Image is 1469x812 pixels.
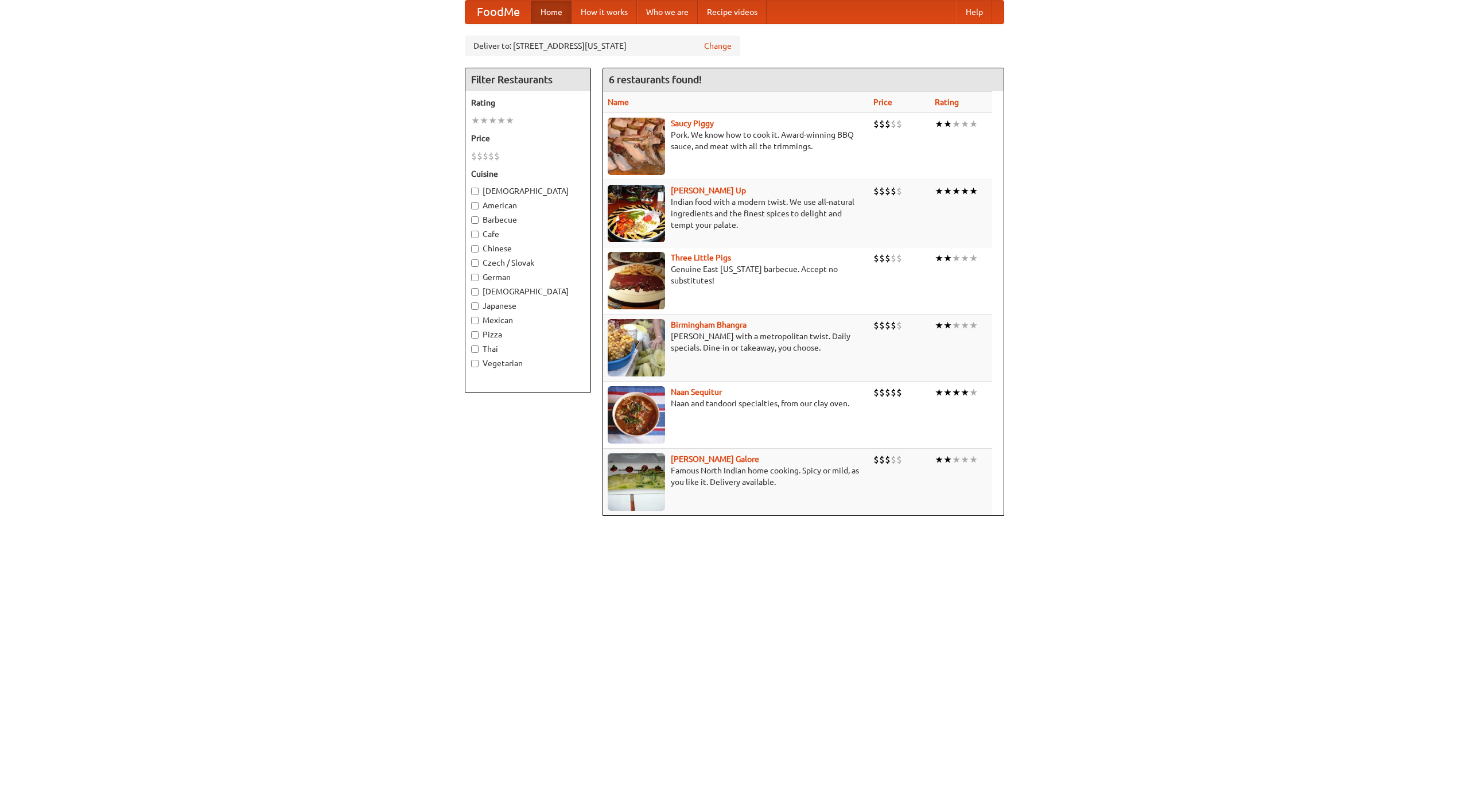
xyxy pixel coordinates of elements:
[608,331,864,353] p: [PERSON_NAME] with a metropolitan twist. Daily specials. Dine-in or takeaway, you choose.
[935,453,943,466] li: ★
[943,118,952,130] li: ★
[896,386,902,399] li: $
[531,1,572,24] a: Home
[961,185,969,197] li: ★
[494,150,500,162] li: $
[471,216,479,224] input: Barbecue
[952,252,961,265] li: ★
[885,453,891,466] li: $
[471,150,477,162] li: $
[471,274,479,281] input: German
[873,252,879,265] li: $
[891,185,896,197] li: $
[608,398,864,409] p: Naan and tandoori specialties, from our clay oven.
[465,36,740,56] div: Deliver to: [STREET_ADDRESS][US_STATE]
[608,129,864,152] p: Pork. We know how to cook it. Award-winning BBQ sauce, and meat with all the trimmings.
[608,185,665,242] img: curryup.jpg
[671,186,746,195] a: [PERSON_NAME] Up
[891,118,896,130] li: $
[969,185,978,197] li: ★
[471,343,585,355] label: Thai
[471,97,585,108] h5: Rating
[471,243,585,254] label: Chinese
[471,360,479,367] input: Vegetarian
[471,185,585,197] label: [DEMOGRAPHIC_DATA]
[608,98,629,107] a: Name
[969,319,978,332] li: ★
[885,386,891,399] li: $
[471,133,585,144] h5: Price
[471,257,585,269] label: Czech / Slovak
[896,453,902,466] li: $
[969,453,978,466] li: ★
[879,319,885,332] li: $
[952,118,961,130] li: ★
[879,185,885,197] li: $
[891,386,896,399] li: $
[471,231,479,238] input: Cafe
[471,202,479,209] input: American
[935,185,943,197] li: ★
[896,118,902,130] li: $
[671,454,759,464] b: [PERSON_NAME] Galore
[471,214,585,226] label: Barbecue
[935,319,943,332] li: ★
[935,386,943,399] li: ★
[608,319,665,376] img: bhangra.jpg
[608,196,864,231] p: Indian food with a modern twist. We use all-natural ingredients and the finest spices to delight ...
[637,1,698,24] a: Who we are
[873,453,879,466] li: $
[943,252,952,265] li: ★
[477,150,483,162] li: $
[873,319,879,332] li: $
[885,185,891,197] li: $
[483,150,488,162] li: $
[471,168,585,180] h5: Cuisine
[471,245,479,252] input: Chinese
[885,118,891,130] li: $
[704,40,732,52] a: Change
[952,453,961,466] li: ★
[969,252,978,265] li: ★
[961,319,969,332] li: ★
[497,114,506,127] li: ★
[608,465,864,488] p: Famous North Indian home cooking. Spicy or mild, as you like it. Delivery available.
[671,387,722,397] a: Naan Sequitur
[671,253,731,262] b: Three Little Pigs
[488,150,494,162] li: $
[879,118,885,130] li: $
[671,119,714,128] a: Saucy Piggy
[671,320,747,329] a: Birmingham Bhangra
[471,317,479,324] input: Mexican
[471,286,585,297] label: [DEMOGRAPHIC_DATA]
[480,114,488,127] li: ★
[873,185,879,197] li: $
[885,252,891,265] li: $
[608,118,665,175] img: saucy.jpg
[471,114,480,127] li: ★
[891,453,896,466] li: $
[698,1,767,24] a: Recipe videos
[891,319,896,332] li: $
[471,300,585,312] label: Japanese
[608,263,864,286] p: Genuine East [US_STATE] barbecue. Accept no substitutes!
[879,453,885,466] li: $
[961,118,969,130] li: ★
[471,345,479,353] input: Thai
[961,386,969,399] li: ★
[873,118,879,130] li: $
[609,74,702,85] ng-pluralize: 6 restaurants found!
[896,319,902,332] li: $
[471,314,585,326] label: Mexican
[935,118,943,130] li: ★
[506,114,514,127] li: ★
[608,386,665,444] img: naansequitur.jpg
[935,252,943,265] li: ★
[957,1,992,24] a: Help
[471,331,479,339] input: Pizza
[471,200,585,211] label: American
